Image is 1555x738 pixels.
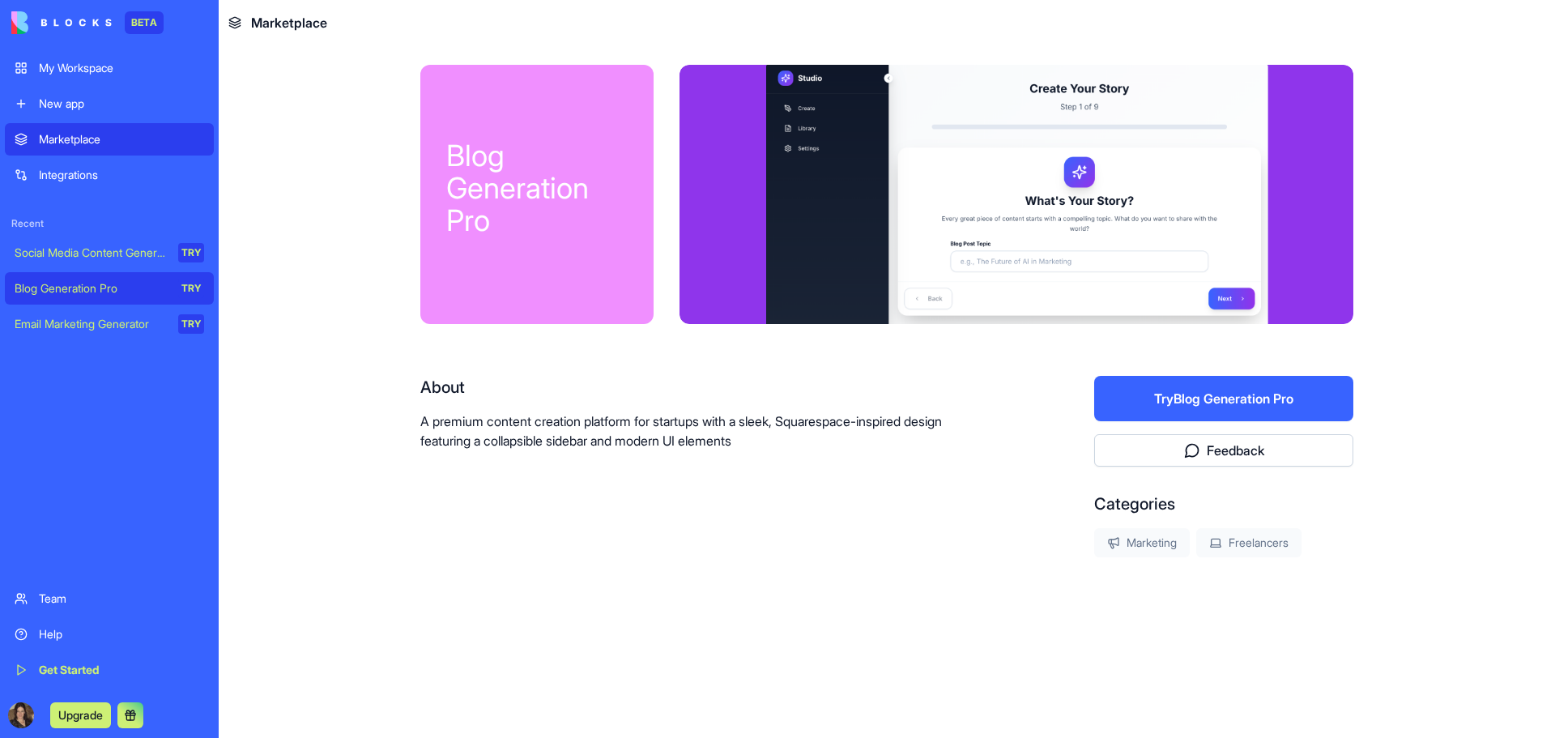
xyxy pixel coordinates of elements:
div: Help [39,626,204,642]
div: TRY [178,279,204,298]
button: Upgrade [50,702,111,728]
div: TRY [178,243,204,262]
div: Freelancers [1196,528,1302,557]
button: Feedback [1094,434,1353,467]
a: BETA [11,11,164,34]
div: Blog Generation Pro [15,280,167,296]
div: About [420,376,991,399]
a: Blog Generation ProTRY [5,272,214,305]
p: A premium content creation platform for startups with a sleek, Squarespace-inspired design featur... [420,412,991,450]
div: Integrations [39,167,204,183]
a: Marketplace [5,123,214,156]
a: Email Marketing GeneratorTRY [5,308,214,340]
a: Help [5,618,214,651]
a: My Workspace [5,52,214,84]
div: New app [39,96,204,112]
img: logo [11,11,112,34]
a: Team [5,582,214,615]
a: Get Started [5,654,214,686]
span: Recent [5,217,214,230]
div: My Workspace [39,60,204,76]
div: Marketplace [39,131,204,147]
a: Social Media Content GeneratorTRY [5,237,214,269]
div: Social Media Content Generator [15,245,167,261]
div: Get Started [39,662,204,678]
a: New app [5,87,214,120]
span: Marketplace [251,13,327,32]
button: TryBlog Generation Pro [1094,376,1353,421]
div: Blog Generation Pro [446,139,628,237]
a: Integrations [5,159,214,191]
div: Team [39,591,204,607]
div: BETA [125,11,164,34]
a: Upgrade [50,706,111,723]
div: Categories [1094,493,1353,515]
div: TRY [178,314,204,334]
img: ACg8ocKiMC7oz2-cm9m-FETMLBDD6JS6WXt6LJDmmPCqQ7qy09ZWmNVF=s96-c [8,702,34,728]
div: Email Marketing Generator [15,316,167,332]
div: Marketing [1094,528,1190,557]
